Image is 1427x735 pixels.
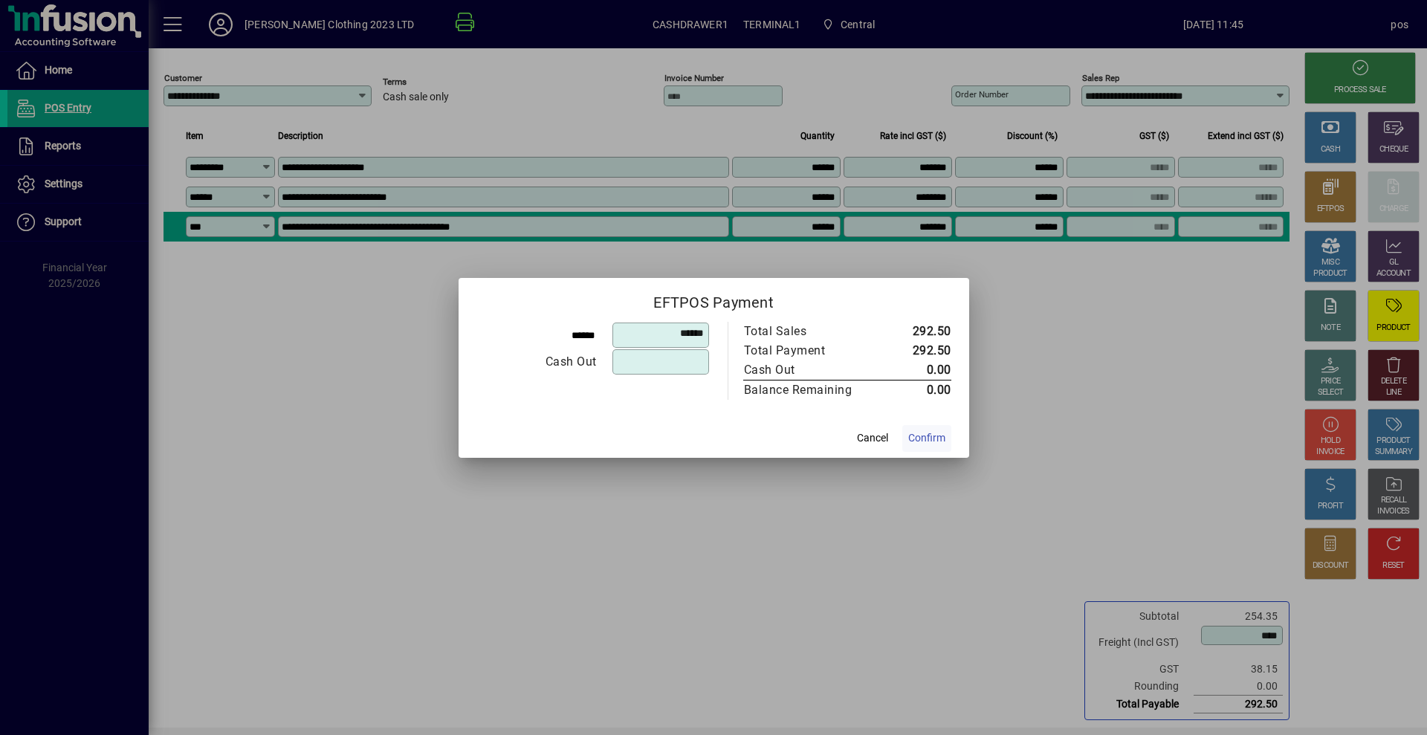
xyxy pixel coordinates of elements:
[477,353,597,371] div: Cash Out
[857,430,888,446] span: Cancel
[743,322,884,341] td: Total Sales
[884,322,951,341] td: 292.50
[884,380,951,400] td: 0.00
[884,341,951,360] td: 292.50
[744,381,869,399] div: Balance Remaining
[902,425,951,452] button: Confirm
[908,430,945,446] span: Confirm
[744,361,869,379] div: Cash Out
[459,278,969,321] h2: EFTPOS Payment
[743,341,884,360] td: Total Payment
[849,425,896,452] button: Cancel
[884,360,951,381] td: 0.00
